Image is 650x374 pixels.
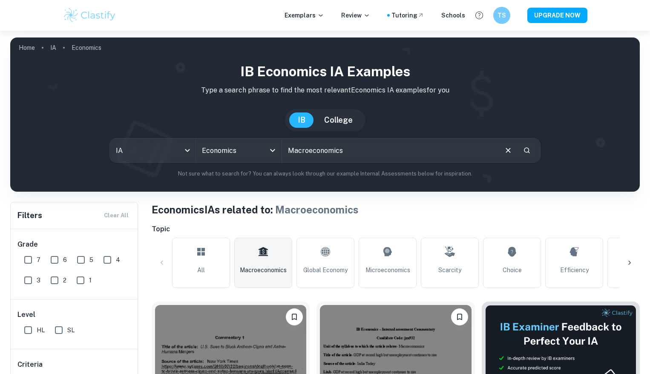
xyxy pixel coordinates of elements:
span: 4 [116,255,120,265]
button: College [316,112,361,128]
span: 1 [89,276,92,285]
span: 3 [37,276,40,285]
span: Microeconomics [365,265,410,275]
button: Help and Feedback [472,8,486,23]
span: 7 [37,255,40,265]
span: Macroeconomics [275,204,359,216]
div: IA [110,138,196,162]
span: 2 [63,276,66,285]
a: Home [19,42,35,54]
h6: Topic [152,224,640,234]
a: IA [50,42,56,54]
p: Exemplars [285,11,324,20]
span: Macroeconomics [240,265,287,275]
span: Scarcity [438,265,461,275]
h6: Grade [17,239,132,250]
h6: Filters [17,210,42,222]
button: IB [289,112,314,128]
button: Open [267,144,279,156]
span: Efficiency [560,265,589,275]
p: Not sure what to search for? You can always look through our example Internal Assessments below f... [17,170,633,178]
span: 6 [63,255,67,265]
span: SL [67,325,75,335]
h1: Economics IAs related to: [152,202,640,217]
button: UPGRADE NOW [527,8,587,23]
a: Tutoring [391,11,424,20]
img: Clastify logo [63,7,117,24]
p: Type a search phrase to find the most relevant Economics IA examples for you [17,85,633,95]
span: 5 [89,255,93,265]
button: TS [493,7,510,24]
input: E.g. smoking and tax, tariffs, global economy... [282,138,497,162]
h6: Level [17,310,132,320]
h1: IB Economics IA examples [17,61,633,82]
h6: TS [497,11,507,20]
button: Search [520,143,534,158]
button: Clear [500,142,516,158]
span: Choice [503,265,522,275]
h6: Criteria [17,360,43,370]
span: HL [37,325,45,335]
button: Bookmark [286,308,303,325]
p: Review [341,11,370,20]
a: Schools [441,11,465,20]
span: All [197,265,205,275]
button: Bookmark [451,308,468,325]
span: Global Economy [303,265,348,275]
p: Economics [72,43,101,52]
img: profile cover [10,37,640,192]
